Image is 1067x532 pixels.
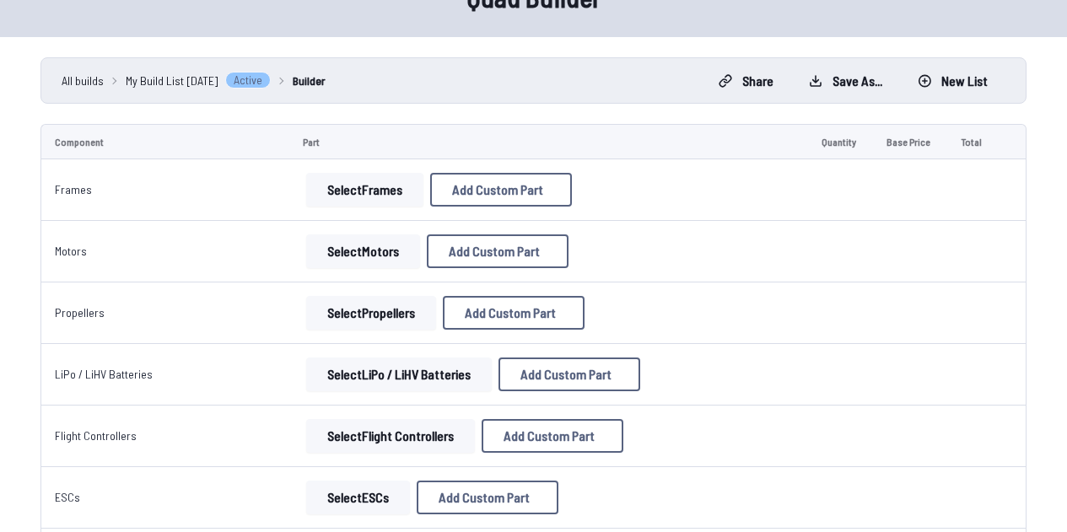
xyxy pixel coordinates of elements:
[55,305,105,320] a: Propellers
[947,124,998,159] td: Total
[126,72,271,89] a: My Build List [DATE]Active
[55,244,87,258] a: Motors
[449,245,540,258] span: Add Custom Part
[40,124,289,159] td: Component
[504,429,595,443] span: Add Custom Part
[452,183,543,196] span: Add Custom Part
[498,357,640,391] button: Add Custom Part
[293,72,326,89] a: Builder
[306,419,475,453] button: SelectFlight Controllers
[443,296,585,330] button: Add Custom Part
[439,491,530,504] span: Add Custom Part
[306,481,410,514] button: SelectESCs
[62,72,104,89] a: All builds
[808,124,872,159] td: Quantity
[303,481,413,514] a: SelectESCs
[520,368,612,381] span: Add Custom Part
[303,419,478,453] a: SelectFlight Controllers
[306,357,492,391] button: SelectLiPo / LiHV Batteries
[55,182,92,196] a: Frames
[704,67,788,94] button: Share
[795,67,897,94] button: Save as...
[303,296,439,330] a: SelectPropellers
[465,306,556,320] span: Add Custom Part
[126,72,218,89] span: My Build List [DATE]
[55,367,153,381] a: LiPo / LiHV Batteries
[903,67,1002,94] button: New List
[306,173,423,207] button: SelectFrames
[482,419,623,453] button: Add Custom Part
[225,72,271,89] span: Active
[417,481,558,514] button: Add Custom Part
[303,357,495,391] a: SelectLiPo / LiHV Batteries
[289,124,808,159] td: Part
[873,124,947,159] td: Base Price
[55,428,137,443] a: Flight Controllers
[306,234,420,268] button: SelectMotors
[427,234,569,268] button: Add Custom Part
[55,490,80,504] a: ESCs
[303,173,427,207] a: SelectFrames
[430,173,572,207] button: Add Custom Part
[303,234,423,268] a: SelectMotors
[306,296,436,330] button: SelectPropellers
